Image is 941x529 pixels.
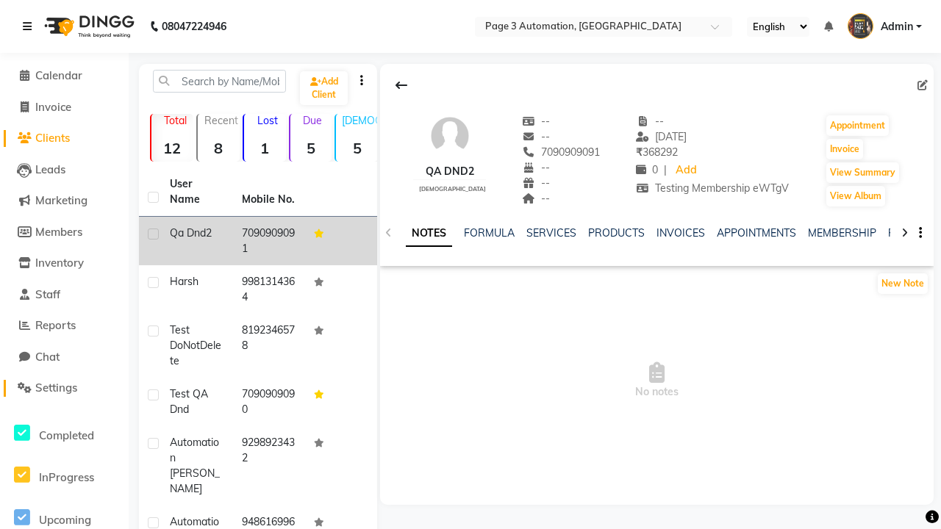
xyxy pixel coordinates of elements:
span: Admin [881,19,913,35]
span: -- [522,192,550,205]
div: Back to Client [386,71,417,99]
td: 9298923432 [233,426,305,505]
a: FORMULA [464,226,515,240]
span: Inventory [35,256,84,270]
span: Members [35,225,82,239]
img: logo [37,6,138,47]
span: | [664,162,667,178]
button: New Note [878,273,928,294]
strong: 5 [290,139,332,157]
span: -- [522,115,550,128]
strong: 8 [198,139,240,157]
p: Lost [250,114,286,127]
td: 8192346578 [233,314,305,378]
span: 368292 [636,145,678,159]
a: Clients [4,130,125,147]
td: 9981314364 [233,265,305,314]
div: Qa Dnd2 [413,164,486,179]
button: View Summary [826,162,899,183]
td: 7090909090 [233,378,305,426]
a: Invoice [4,99,125,116]
span: Calendar [35,68,82,82]
strong: 5 [336,139,378,157]
a: Members [4,224,125,241]
span: 7090909091 [522,145,600,159]
span: Test QA Dnd [170,387,208,416]
a: Add Client [300,71,348,105]
span: 0 [636,163,658,176]
a: Staff [4,287,125,303]
span: Invoice [35,100,71,114]
a: Leads [4,162,125,179]
button: View Album [826,186,885,206]
a: INVOICES [656,226,705,240]
a: Reports [4,317,125,334]
span: InProgress [39,470,94,484]
th: Mobile No. [233,168,305,217]
p: Recent [204,114,240,127]
a: SERVICES [526,226,576,240]
p: Due [293,114,332,127]
button: Appointment [826,115,889,136]
span: Settings [35,381,77,395]
img: Admin [848,13,873,39]
span: Automation [PERSON_NAME] [170,436,220,495]
a: Add [673,160,698,181]
span: No notes [380,307,934,454]
img: avatar [428,114,472,158]
span: Upcoming [39,513,91,527]
span: Leads [35,162,65,176]
input: Search by Name/Mobile/Email/Code [153,70,286,93]
span: Completed [39,428,94,442]
a: Marketing [4,192,125,209]
span: [DATE] [636,130,687,143]
a: NOTES [406,220,452,247]
strong: 1 [244,139,286,157]
strong: 12 [151,139,193,157]
a: PRODUCTS [588,226,645,240]
td: 7090909091 [233,217,305,265]
span: Harsh [170,275,198,288]
a: APPOINTMENTS [717,226,796,240]
span: -- [522,130,550,143]
a: MEMBERSHIP [808,226,876,240]
span: ₹ [636,145,643,159]
a: Inventory [4,255,125,272]
a: Calendar [4,68,125,84]
span: Reports [35,318,76,332]
span: Chat [35,350,60,364]
a: Settings [4,380,125,397]
span: [DEMOGRAPHIC_DATA] [419,185,486,192]
p: [DEMOGRAPHIC_DATA] [342,114,378,127]
span: -- [636,115,664,128]
th: User Name [161,168,233,217]
a: Chat [4,349,125,366]
b: 08047224946 [162,6,226,47]
p: Total [157,114,193,127]
button: Invoice [826,139,863,159]
span: Marketing [35,193,87,207]
span: Staff [35,287,60,301]
span: Clients [35,131,70,145]
span: Test DoNotDelete [170,323,221,367]
span: Qa Dnd2 [170,226,212,240]
span: -- [522,176,550,190]
span: -- [522,161,550,174]
span: Testing Membership eWTgV [636,181,789,195]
